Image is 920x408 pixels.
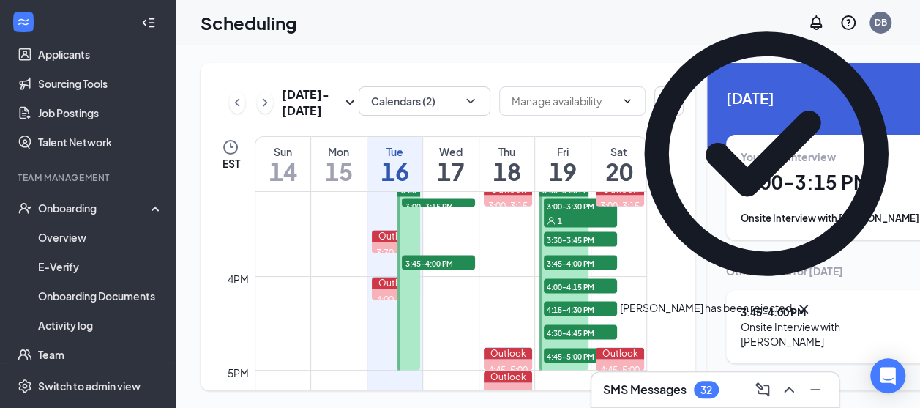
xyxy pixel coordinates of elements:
[225,271,252,287] div: 4pm
[38,252,163,281] a: E-Verify
[535,144,591,159] div: Fri
[700,384,712,396] div: 32
[201,10,297,35] h1: Scheduling
[544,231,617,246] span: 3:30-3:45 PM
[479,144,535,159] div: Thu
[18,171,160,184] div: Team Management
[38,311,163,340] a: Activity log
[255,144,310,159] div: Sun
[230,94,244,111] svg: ChevronLeft
[804,378,827,401] button: Minimize
[423,137,479,191] a: September 17, 2025
[484,347,533,359] div: Outlook
[359,86,490,116] button: Calendars (2)ChevronDown
[544,324,617,339] span: 4:30-4:45 PM
[463,94,478,108] svg: ChevronDown
[225,365,252,381] div: 5pm
[372,277,421,289] div: Outlook
[38,340,163,369] a: Team
[591,137,646,191] a: September 20, 2025
[222,138,239,156] svg: Clock
[479,159,535,184] h1: 18
[544,278,617,293] span: 4:00-4:15 PM
[547,216,556,225] svg: User
[777,378,801,401] button: ChevronUp
[795,300,812,318] svg: Cross
[367,144,423,159] div: Tue
[141,15,156,30] svg: Collapse
[596,199,644,224] div: 3:00-3:15 PM
[311,159,367,184] h1: 15
[341,94,359,111] svg: SmallChevronDown
[38,379,141,393] div: Switch to admin view
[38,127,163,157] a: Talent Network
[544,348,617,363] span: 4:45-5:00 PM
[591,159,646,184] h1: 20
[544,198,617,212] span: 3:00-3:30 PM
[255,137,310,191] a: September 14, 2025
[258,94,272,111] svg: ChevronRight
[535,159,591,184] h1: 19
[16,15,31,29] svg: WorkstreamLogo
[596,347,644,359] div: Outlook
[372,246,421,271] div: 3:30-3:45 PM
[558,215,562,226] span: 1
[282,86,341,119] h3: [DATE] - [DATE]
[257,92,273,114] button: ChevronRight
[479,137,535,191] a: September 18, 2025
[423,159,479,184] h1: 17
[535,137,591,191] a: September 19, 2025
[311,144,367,159] div: Mon
[367,137,423,191] a: September 16, 2025
[38,223,163,252] a: Overview
[38,69,163,98] a: Sourcing Tools
[402,255,475,270] span: 3:45-4:00 PM
[18,201,32,215] svg: UserCheck
[544,255,617,270] span: 3:45-4:00 PM
[38,201,151,215] div: Onboarding
[402,198,475,212] span: 3:00-3:15 PM
[222,156,239,171] span: EST
[591,144,646,159] div: Sat
[484,363,533,388] div: 4:45-5:00 PM
[620,300,795,318] div: [PERSON_NAME] has been rejected.
[780,381,798,398] svg: ChevronUp
[38,281,163,311] a: Onboarding Documents
[484,199,533,224] div: 3:00-3:15 PM
[367,159,423,184] h1: 16
[620,7,913,300] svg: CheckmarkCircle
[255,159,310,184] h1: 14
[423,144,479,159] div: Wed
[229,92,245,114] button: ChevronLeft
[38,40,163,69] a: Applicants
[603,382,687,398] h3: SMS Messages
[751,378,774,401] button: ComposeMessage
[38,98,163,127] a: Job Postings
[372,230,421,242] div: Outlook
[512,93,616,109] input: Manage availability
[807,381,824,398] svg: Minimize
[484,371,533,382] div: Outlook
[596,363,644,388] div: 4:45-5:00 PM
[372,293,421,318] div: 4:00-4:15 PM
[754,381,771,398] svg: ComposeMessage
[870,358,905,393] div: Open Intercom Messenger
[544,301,617,316] span: 4:15-4:30 PM
[18,379,32,393] svg: Settings
[311,137,367,191] a: September 15, 2025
